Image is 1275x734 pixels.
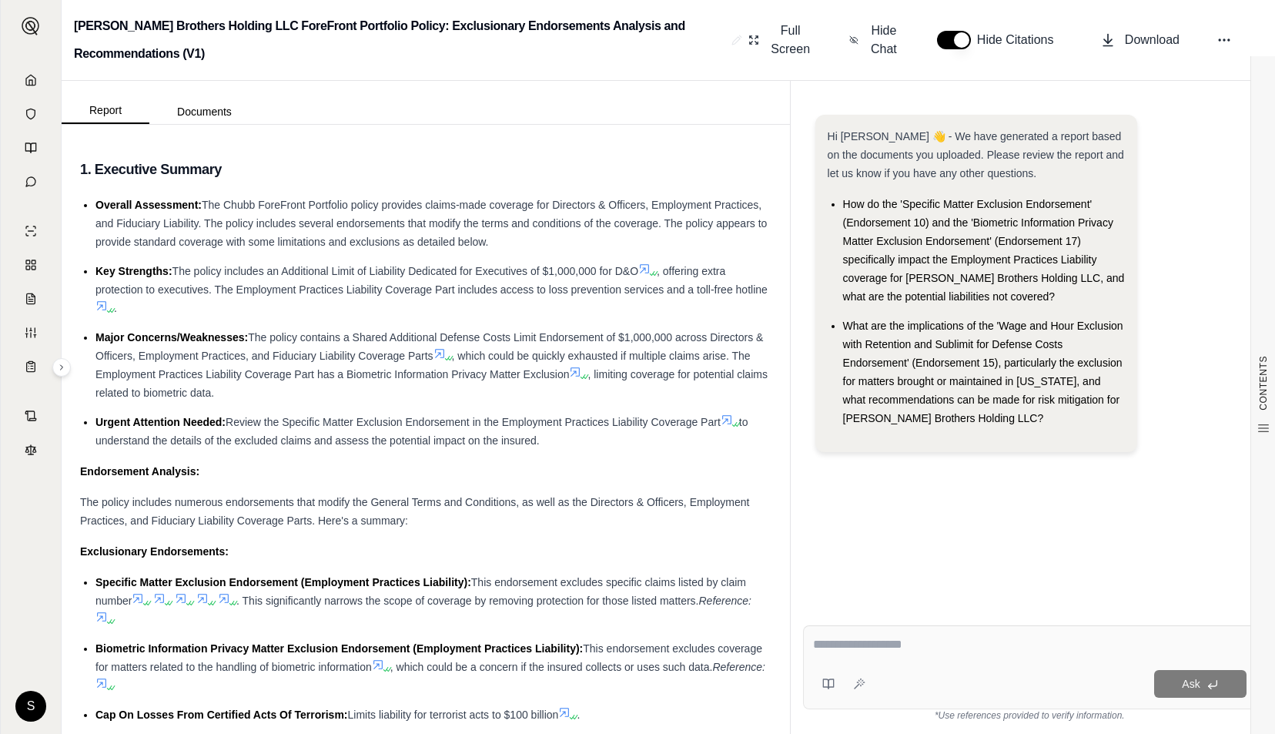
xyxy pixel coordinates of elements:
a: Custom Report [10,317,52,348]
a: Chat [10,166,52,197]
span: This endorsement excludes coverage for matters related to the handling of biometric information [95,642,762,673]
strong: Exclusionary Endorsements: [80,545,229,558]
span: Reference: [699,595,751,607]
div: S [15,691,46,722]
button: Download [1094,25,1186,55]
a: Legal Search Engine [10,434,52,465]
span: Reference: [712,661,765,673]
span: Specific Matter Exclusion Endorsement (Employment Practices Liability): [95,576,471,588]
a: Documents Vault [10,99,52,129]
button: Expand sidebar [15,11,46,42]
span: Hide Chat [868,22,900,59]
button: Documents [149,99,259,124]
h2: [PERSON_NAME] Brothers Holding LLC ForeFront Portfolio Policy: Exclusionary Endorsements Analysis... [74,12,725,68]
span: Review the Specific Matter Exclusion Endorsement in the Employment Practices Liability Coverage Part [226,416,721,428]
span: The policy contains a Shared Additional Defense Costs Limit Endorsement of $1,000,000 across Dire... [95,331,763,362]
span: The policy includes numerous endorsements that modify the General Terms and Conditions, as well a... [80,496,749,527]
span: . This significantly narrows the scope of coverage by removing protection for those listed matters. [236,595,698,607]
span: , which could be quickly exhausted if multiple claims arise. The Employment Practices Liability C... [95,350,751,380]
span: Urgent Attention Needed: [95,416,226,428]
span: Hi [PERSON_NAME] 👋 - We have generated a report based on the documents you uploaded. Please revie... [828,130,1124,179]
span: Cap On Losses From Certified Acts Of Terrorism: [95,709,348,721]
span: , which could be a concern if the insured collects or uses such data. [390,661,713,673]
a: Claim Coverage [10,283,52,314]
a: Coverage Table [10,351,52,382]
a: Single Policy [10,216,52,246]
span: CONTENTS [1257,356,1270,411]
button: Report [62,98,149,124]
a: Prompt Library [10,132,52,163]
span: Hide Citations [977,31,1063,49]
button: Expand sidebar [52,358,71,377]
span: Download [1125,31,1180,49]
button: Hide Chat [843,15,906,65]
span: Limits liability for terrorist acts to $100 billion [348,709,559,721]
button: Ask [1154,670,1247,698]
span: The policy includes an Additional Limit of Liability Dedicated for Executives of $1,000,000 for D&O [172,265,638,277]
img: Expand sidebar [22,17,40,35]
span: Biometric Information Privacy Matter Exclusion Endorsement (Employment Practices Liability): [95,642,583,655]
span: Full Screen [768,22,812,59]
div: *Use references provided to verify information. [803,709,1257,722]
span: Overall Assessment: [95,199,202,211]
span: Major Concerns/Weaknesses: [95,331,248,344]
span: How do the 'Specific Matter Exclusion Endorsement' (Endorsement 10) and the 'Biometric Informatio... [843,198,1125,303]
strong: Endorsement Analysis: [80,465,199,478]
span: Ask [1182,678,1200,690]
span: The Chubb ForeFront Portfolio policy provides claims-made coverage for Directors & Officers, Empl... [95,199,767,248]
span: Key Strengths: [95,265,172,277]
a: Home [10,65,52,96]
a: Contract Analysis [10,401,52,431]
a: Policy Comparisons [10,250,52,280]
span: . [577,709,580,721]
span: . [114,302,117,314]
button: Full Screen [742,15,818,65]
h3: 1. Executive Summary [80,156,771,183]
span: What are the implications of the 'Wage and Hour Exclusion with Retention and Sublimit for Defense... [843,320,1123,424]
